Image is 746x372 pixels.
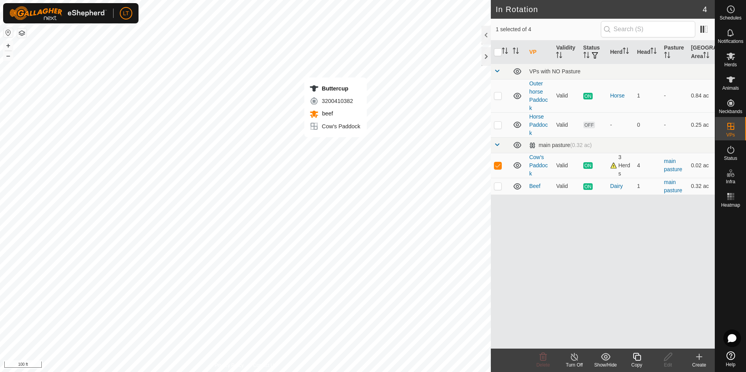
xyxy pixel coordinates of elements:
span: Status [724,156,737,161]
td: 0.84 ac [688,79,715,112]
td: Valid [553,153,580,178]
td: - [661,112,688,137]
button: + [4,41,13,50]
span: Animals [722,86,739,90]
th: Herd [607,41,634,64]
td: Valid [553,112,580,137]
th: Pasture [661,41,688,64]
a: Cow's Paddock [529,154,547,177]
a: main pasture [664,179,682,193]
span: 4 [703,4,707,15]
span: Infra [726,179,735,184]
div: VPs with NO Pasture [529,68,712,74]
td: 1 [634,178,661,195]
p-sorticon: Activate to sort [664,53,670,59]
span: Heatmap [721,203,740,207]
div: Cow's Paddock [309,122,361,131]
a: Contact Us [253,362,276,369]
button: Reset Map [4,28,13,37]
td: 0 [634,112,661,137]
th: Validity [553,41,580,64]
div: 3200410382 [309,96,361,106]
div: Dairy [610,182,631,190]
a: Outer horse Paddock [529,80,547,111]
div: Create [684,361,715,368]
button: Map Layers [17,28,27,38]
span: ON [583,162,593,169]
img: Gallagher Logo [9,6,107,20]
button: – [4,51,13,60]
p-sorticon: Activate to sort [583,53,590,59]
td: 0.25 ac [688,112,715,137]
div: Buttercup [309,84,361,93]
td: Valid [553,178,580,195]
div: Horse [610,92,631,100]
div: Turn Off [559,361,590,368]
a: Beef [529,183,540,189]
th: Status [580,41,607,64]
p-sorticon: Activate to sort [556,53,562,59]
td: 0.02 ac [688,153,715,178]
p-sorticon: Activate to sort [650,49,657,55]
span: Herds [724,62,737,67]
p-sorticon: Activate to sort [703,53,709,59]
span: Schedules [719,16,741,20]
a: Privacy Policy [215,362,244,369]
th: VP [526,41,553,64]
span: LT [123,9,129,18]
a: Horse Paddock [529,113,547,136]
td: Valid [553,79,580,112]
span: VPs [726,133,735,137]
span: Notifications [718,39,743,44]
span: ON [583,93,593,99]
span: Help [726,362,735,367]
div: Copy [621,361,652,368]
p-sorticon: Activate to sort [502,49,508,55]
th: [GEOGRAPHIC_DATA] Area [688,41,715,64]
div: main pasture [529,142,591,149]
td: - [661,79,688,112]
div: 3 Herds [610,153,631,178]
span: Neckbands [719,109,742,114]
span: (0.32 ac) [570,142,591,148]
p-sorticon: Activate to sort [513,49,519,55]
a: Help [715,348,746,370]
h2: In Rotation [496,5,702,14]
td: 0.32 ac [688,178,715,195]
th: Head [634,41,661,64]
input: Search (S) [601,21,695,37]
p-sorticon: Activate to sort [623,49,629,55]
span: Delete [536,362,550,368]
td: 1 [634,79,661,112]
span: beef [320,110,333,117]
span: ON [583,183,593,190]
span: 1 selected of 4 [496,25,600,34]
a: main pasture [664,158,682,172]
td: 4 [634,153,661,178]
div: Show/Hide [590,361,621,368]
div: - [610,121,631,129]
div: Edit [652,361,684,368]
span: OFF [583,122,595,128]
